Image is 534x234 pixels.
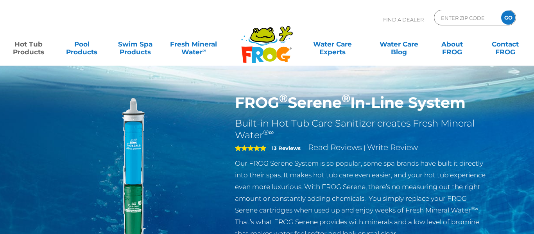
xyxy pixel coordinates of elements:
[432,36,473,52] a: AboutFROG
[263,128,274,137] sup: ®∞
[378,36,419,52] a: Water CareBlog
[235,145,266,151] span: 5
[279,91,288,105] sup: ®
[168,36,220,52] a: Fresh MineralWater∞
[471,205,478,211] sup: ®∞
[237,16,297,63] img: Frog Products Logo
[272,145,301,151] strong: 13 Reviews
[235,118,490,141] h2: Built-in Hot Tub Care Sanitizer creates Fresh Mineral Water
[61,36,102,52] a: PoolProducts
[8,36,49,52] a: Hot TubProducts
[308,143,362,152] a: Read Reviews
[115,36,156,52] a: Swim SpaProducts
[202,47,206,53] sup: ∞
[501,11,515,25] input: GO
[367,143,418,152] a: Write Review
[342,91,350,105] sup: ®
[383,10,424,29] p: Find A Dealer
[485,36,526,52] a: ContactFROG
[364,144,366,152] span: |
[299,36,366,52] a: Water CareExperts
[235,94,490,112] h1: FROG Serene In-Line System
